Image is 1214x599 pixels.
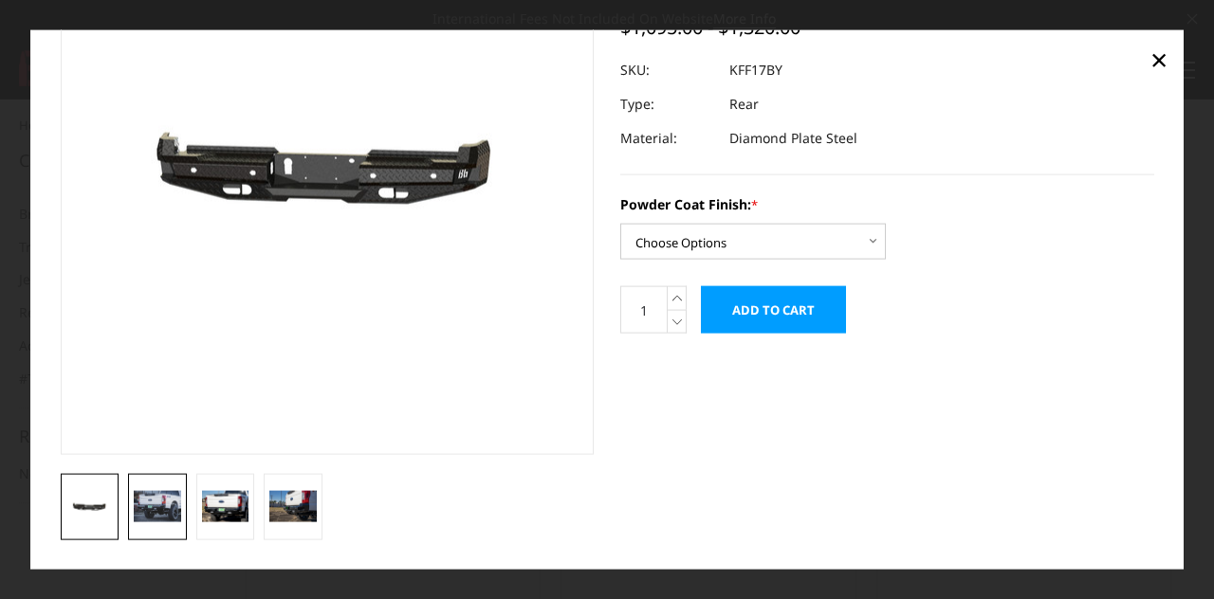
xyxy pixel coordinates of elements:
a: Close [1144,44,1174,74]
img: 2017-2022 Ford F250-350-450 - FT Series - Rear Bumper [66,496,114,518]
dd: Rear [729,87,759,121]
img: 2017-2022 Ford F250-350-450 - FT Series - Rear Bumper [202,491,249,522]
dt: SKU: [620,53,715,87]
dt: Type: [620,87,715,121]
input: Add to Cart [701,286,846,334]
dt: Material: [620,121,715,155]
label: Powder Coat Finish: [620,194,1154,214]
dd: Diamond Plate Steel [729,121,857,155]
dd: KFF17BY [729,53,782,87]
span: $1,095.00 - $1,320.00 [620,14,800,40]
img: 2017-2022 Ford F250-350-450 - FT Series - Rear Bumper [134,491,181,522]
img: 2017-2022 Ford F250-350-450 - FT Series - Rear Bumper [269,491,317,522]
span: × [1150,38,1168,79]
